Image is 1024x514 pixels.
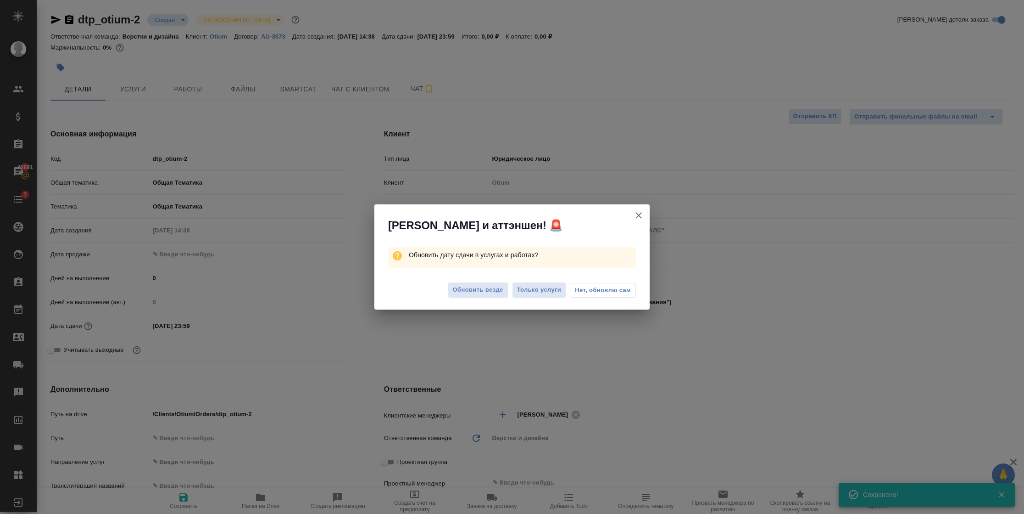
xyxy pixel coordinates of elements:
button: Нет, обновлю сам [570,283,636,298]
span: Обновить везде [453,285,503,295]
p: Обновить дату сдачи в услугах и работах? [409,247,636,263]
button: Обновить везде [448,282,508,298]
span: Нет, обновлю сам [575,286,631,295]
span: [PERSON_NAME] и аттэншен! 🚨 [388,218,563,233]
span: Только услуги [517,285,562,295]
button: Только услуги [512,282,567,298]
